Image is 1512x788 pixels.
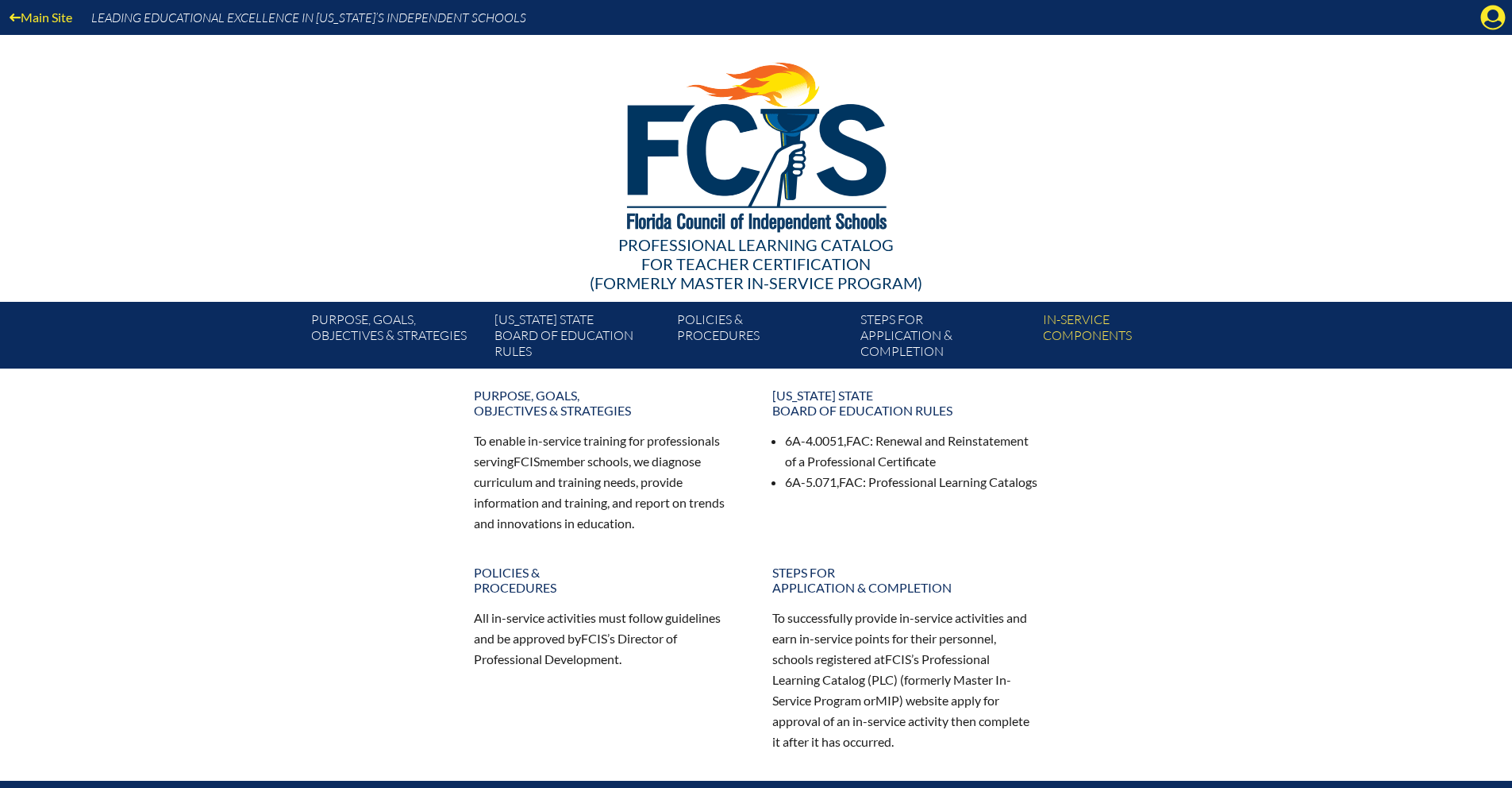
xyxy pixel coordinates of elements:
[885,651,911,666] span: FCIS
[474,431,741,533] p: To enable in-service training for professionals serving member schools, we diagnose curriculum an...
[772,608,1039,751] p: To successfully provide in-service activities and earn in-service points for their personnel, sch...
[514,454,540,469] span: FCIS
[474,608,741,670] p: All in-service activities must follow guidelines and be approved by ’s Director of Professional D...
[1037,308,1219,369] a: In-servicecomponents
[1480,5,1506,30] svg: Manage Account
[671,308,853,369] a: Policies &Procedures
[785,472,1039,492] li: 6A-5.071, : Professional Learning Catalogs
[763,381,1048,424] a: [US_STATE] StateBoard of Education rules
[854,308,1037,369] a: Steps forapplication & completion
[488,308,671,369] a: [US_STATE] StateBoard of Education rules
[839,474,863,489] span: FAC
[871,672,894,687] span: PLC
[592,35,920,252] img: FCISlogo221.eps
[464,381,750,424] a: Purpose, goals,objectives & strategies
[785,431,1039,472] li: 6A-4.0051, : Renewal and Reinstatement of a Professional Certificate
[299,235,1214,292] div: Professional Learning Catalog (formerly Master In-service Program)
[846,433,870,448] span: FAC
[763,558,1048,601] a: Steps forapplication & completion
[581,631,607,646] span: FCIS
[305,308,487,369] a: Purpose, goals,objectives & strategies
[3,6,79,28] a: Main Site
[464,558,750,601] a: Policies &Procedures
[875,693,899,708] span: MIP
[641,254,871,273] span: for Teacher Certification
